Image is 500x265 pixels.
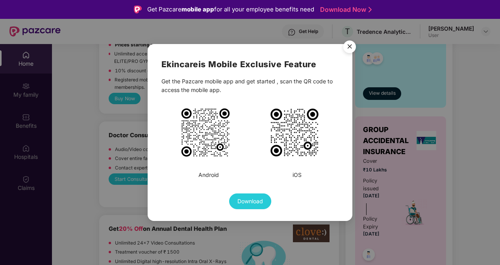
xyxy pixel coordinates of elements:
img: PiA8c3ZnIHdpZHRoPSIxMDIzIiBoZWlnaHQ9IjEwMjMiIHZpZXdCb3g9Ii0xIC0xIDMxIDMxIiB4bWxucz0iaHR0cDovL3d3d... [269,107,320,158]
span: Download [237,197,263,206]
div: Get the Pazcare mobile app and get started , scan the QR code to access the mobile app. [161,77,339,94]
button: Download [229,193,271,209]
button: Close [339,37,360,58]
div: Android [198,171,219,179]
a: Download Now [320,6,369,14]
h2: Ekincare is Mobile Exclusive Feature [161,58,339,71]
img: Stroke [369,6,372,14]
div: Get Pazcare for all your employee benefits need [147,5,314,14]
img: PiA8c3ZnIHdpZHRoPSIxMDE1IiBoZWlnaHQ9IjEwMTUiIHZpZXdCb3g9Ii0xIC0xIDM1IDM1IiB4bWxucz0iaHR0cDovL3d3d... [180,107,231,158]
img: svg+xml;base64,PHN2ZyB4bWxucz0iaHR0cDovL3d3dy53My5vcmcvMjAwMC9zdmciIHdpZHRoPSI1NiIgaGVpZ2h0PSI1Ni... [339,37,361,59]
strong: mobile app [181,6,214,13]
div: iOS [293,171,302,179]
img: Logo [134,6,142,13]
